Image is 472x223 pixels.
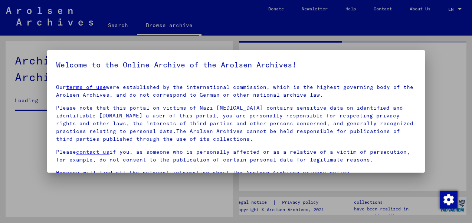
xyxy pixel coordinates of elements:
p: Our were established by the international commission, which is the highest governing body of the ... [56,83,416,99]
p: Please if you, as someone who is personally affected or as a relative of a victim of persecution,... [56,148,416,164]
a: terms of use [66,84,106,90]
img: Change consent [440,191,458,209]
p: Please note that this portal on victims of Nazi [MEDICAL_DATA] contains sensitive data on identif... [56,104,416,143]
p: you will find all the relevant information about the Arolsen Archives privacy policy. [56,169,416,177]
a: contact us [76,149,109,155]
a: Here [56,169,69,176]
h5: Welcome to the Online Archive of the Arolsen Archives! [56,59,416,71]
